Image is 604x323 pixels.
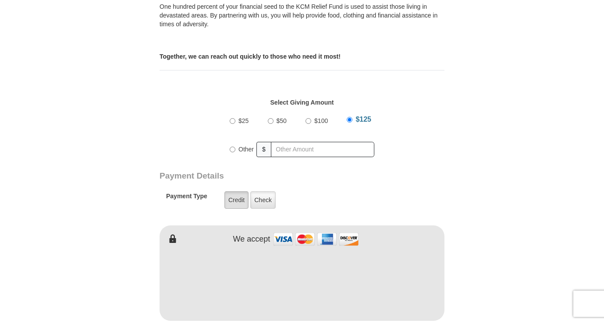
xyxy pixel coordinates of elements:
[256,142,271,157] span: $
[314,117,328,124] span: $100
[160,171,383,181] h3: Payment Details
[224,191,249,209] label: Credit
[238,146,254,153] span: Other
[277,117,287,124] span: $50
[238,117,249,124] span: $25
[355,116,371,123] span: $125
[166,193,207,204] h5: Payment Type
[160,2,444,28] p: One hundred percent of your financial seed to the KCM Relief Fund is used to assist those living ...
[250,191,276,209] label: Check
[272,230,360,249] img: credit cards accepted
[271,142,374,157] input: Other Amount
[270,99,334,106] strong: Select Giving Amount
[233,235,270,244] h4: We accept
[160,53,341,60] b: Together, we can reach out quickly to those who need it most!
